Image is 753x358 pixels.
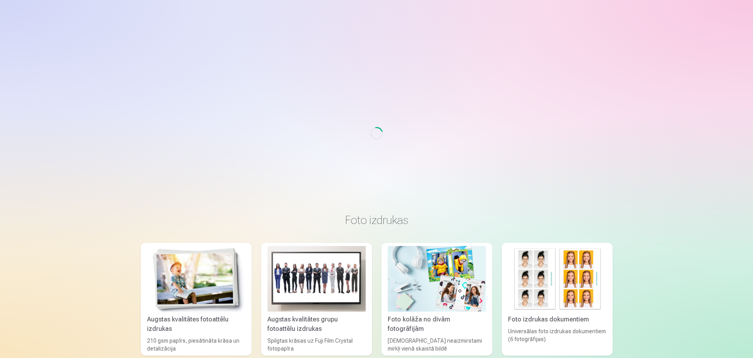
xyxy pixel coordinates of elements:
div: Universālas foto izdrukas dokumentiem (6 fotogrāfijas) [505,327,609,352]
h3: Foto izdrukas [147,213,606,227]
div: Spilgtas krāsas uz Fuji Film Crystal fotopapīra [264,337,369,352]
div: Augstas kvalitātes fotoattēlu izdrukas [144,315,249,334]
div: Foto izdrukas dokumentiem [505,315,609,324]
div: [DEMOGRAPHIC_DATA] neaizmirstami mirkļi vienā skaistā bildē [385,337,489,352]
img: Augstas kvalitātes grupu fotoattēlu izdrukas [267,246,366,312]
img: Foto izdrukas dokumentiem [508,246,606,312]
img: Foto kolāža no divām fotogrāfijām [388,246,486,312]
div: 210 gsm papīrs, piesātināta krāsa un detalizācija [144,337,249,352]
a: Augstas kvalitātes grupu fotoattēlu izdrukasAugstas kvalitātes grupu fotoattēlu izdrukasSpilgtas ... [261,243,372,356]
a: Foto kolāža no divām fotogrāfijāmFoto kolāža no divām fotogrāfijām[DEMOGRAPHIC_DATA] neaizmirstam... [381,243,492,356]
div: Augstas kvalitātes grupu fotoattēlu izdrukas [264,315,369,334]
a: Augstas kvalitātes fotoattēlu izdrukasAugstas kvalitātes fotoattēlu izdrukas210 gsm papīrs, piesā... [141,243,252,356]
div: Foto kolāža no divām fotogrāfijām [385,315,489,334]
img: Augstas kvalitātes fotoattēlu izdrukas [147,246,245,312]
a: Foto izdrukas dokumentiemFoto izdrukas dokumentiemUniversālas foto izdrukas dokumentiem (6 fotogr... [502,243,613,356]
